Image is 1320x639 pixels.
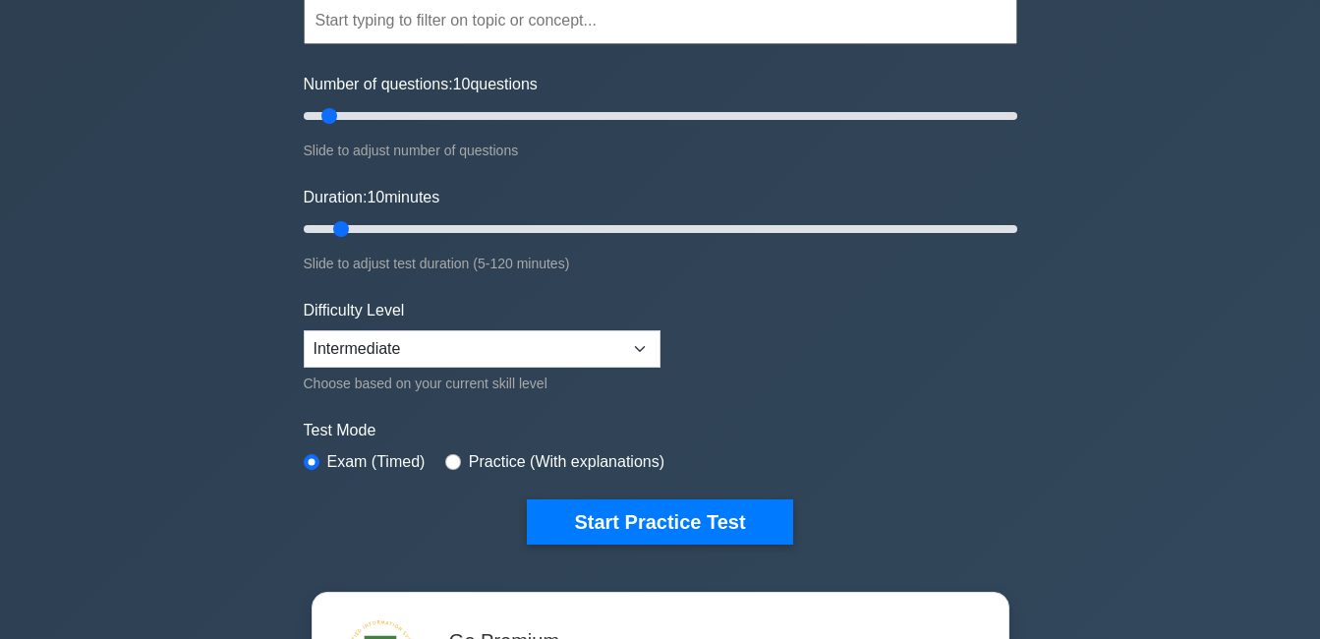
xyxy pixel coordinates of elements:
label: Test Mode [304,419,1017,442]
span: 10 [453,76,471,92]
div: Slide to adjust test duration (5-120 minutes) [304,252,1017,275]
div: Choose based on your current skill level [304,372,660,395]
label: Exam (Timed) [327,450,426,474]
span: 10 [367,189,384,205]
label: Practice (With explanations) [469,450,664,474]
label: Number of questions: questions [304,73,538,96]
label: Difficulty Level [304,299,405,322]
label: Duration: minutes [304,186,440,209]
button: Start Practice Test [527,499,792,545]
div: Slide to adjust number of questions [304,139,1017,162]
